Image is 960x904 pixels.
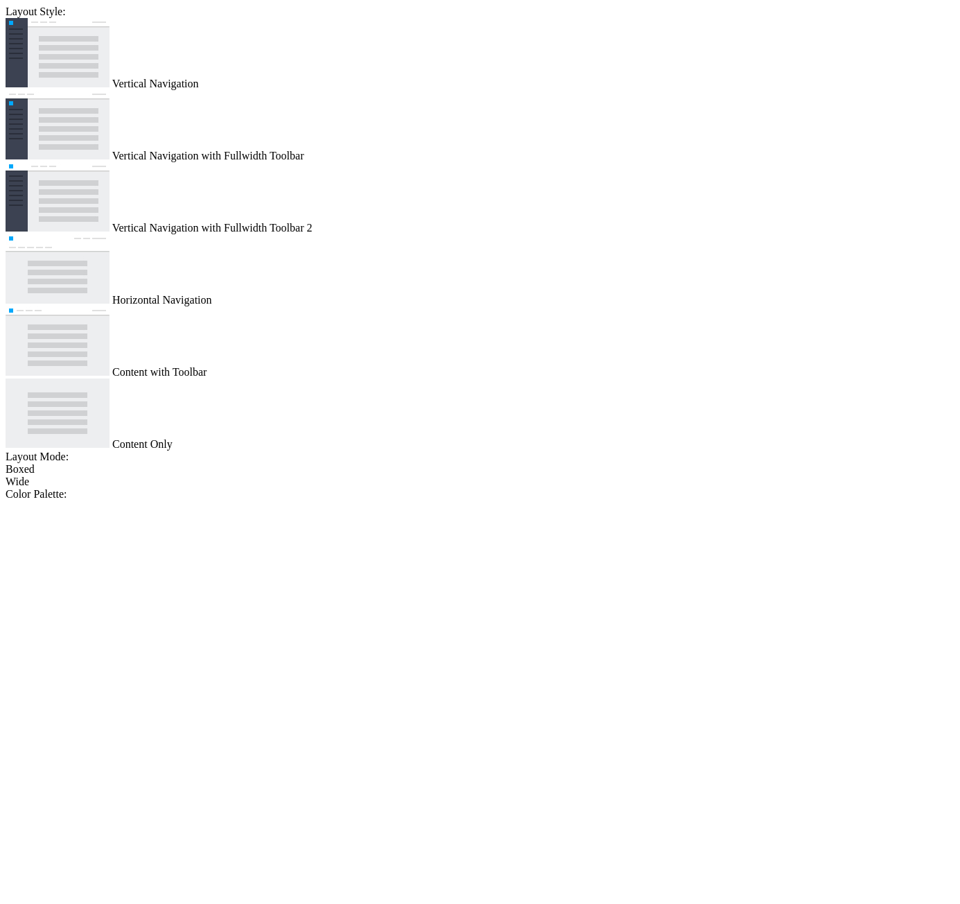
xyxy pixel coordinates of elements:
img: content-only.jpg [6,379,110,448]
md-radio-button: Horizontal Navigation [6,234,954,306]
span: Vertical Navigation with Fullwidth Toolbar 2 [112,222,313,234]
md-radio-button: Vertical Navigation with Fullwidth Toolbar [6,90,954,162]
span: Vertical Navigation with Fullwidth Toolbar [112,150,304,162]
md-radio-button: Vertical Navigation [6,18,954,90]
div: Color Palette: [6,488,954,501]
span: Horizontal Navigation [112,294,212,306]
md-radio-button: Vertical Navigation with Fullwidth Toolbar 2 [6,162,954,234]
div: Layout Style: [6,6,954,18]
img: content-with-toolbar.jpg [6,306,110,376]
img: vertical-nav-with-full-toolbar.jpg [6,90,110,159]
md-radio-button: Wide [6,476,954,488]
md-radio-button: Content Only [6,379,954,451]
span: Content with Toolbar [112,366,207,378]
img: vertical-nav-with-full-toolbar-2.jpg [6,162,110,232]
span: Vertical Navigation [112,78,199,89]
img: horizontal-nav.jpg [6,234,110,304]
md-radio-button: Content with Toolbar [6,306,954,379]
span: Content Only [112,438,173,450]
img: vertical-nav.jpg [6,18,110,87]
div: Layout Mode: [6,451,954,463]
md-radio-button: Boxed [6,463,954,476]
